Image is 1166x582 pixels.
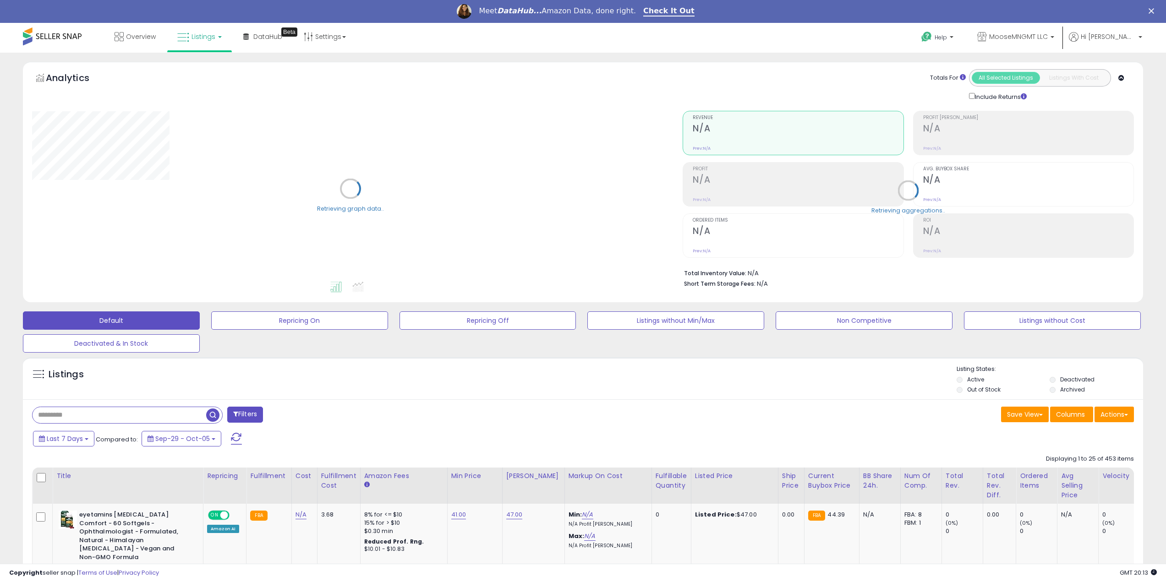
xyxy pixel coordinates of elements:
div: FBA: 8 [904,511,935,519]
div: seller snap | | [9,569,159,577]
a: Overview [108,23,163,50]
div: Amazon Fees [364,471,443,481]
div: $10.01 - $10.83 [364,545,440,553]
button: Deactivated & In Stock [23,334,200,353]
div: N/A [863,511,893,519]
div: Listed Price [695,471,774,481]
p: Listing States: [957,365,1143,374]
a: N/A [296,510,307,519]
a: N/A [582,510,593,519]
small: (0%) [946,519,958,527]
div: Amazon AI [207,525,239,533]
h5: Analytics [46,71,107,87]
div: 8% for <= $10 [364,511,440,519]
small: Amazon Fees. [364,481,370,489]
div: 3.68 [321,511,353,519]
div: Close [1149,8,1158,14]
div: Min Price [451,471,498,481]
div: Include Returns [962,91,1038,102]
button: Repricing On [211,311,388,330]
div: 0.00 [782,511,797,519]
span: ON [209,511,220,519]
b: Max: [569,532,585,540]
span: 44.39 [827,510,845,519]
b: Reduced Prof. Rng. [364,538,424,545]
p: N/A Profit [PERSON_NAME] [569,521,645,528]
div: Fulfillment [250,471,287,481]
div: $0.30 min [364,527,440,535]
div: Repricing [207,471,242,481]
button: Actions [1095,407,1134,422]
a: Help [914,24,963,53]
div: Current Buybox Price [808,471,855,490]
div: Velocity [1102,471,1136,481]
button: Listings without Min/Max [587,311,764,330]
span: Hi [PERSON_NAME] [1081,32,1136,41]
button: Sep-29 - Oct-05 [142,431,221,446]
small: (0%) [1020,519,1033,527]
span: Last 7 Days [47,434,83,443]
div: FBM: 1 [904,519,935,527]
div: Title [56,471,199,481]
div: Meet Amazon Data, done right. [479,6,636,16]
p: N/A Profit [PERSON_NAME] [569,543,645,549]
a: N/A [584,532,595,541]
div: Markup on Cost [569,471,648,481]
button: Repricing Off [400,311,576,330]
div: 0 [1102,527,1139,535]
a: 47.00 [506,510,523,519]
span: Help [935,33,947,41]
span: Columns [1056,410,1085,419]
a: MooseMNGMT LLC [970,23,1061,53]
a: Terms of Use [78,568,117,577]
small: (0%) [1102,519,1115,527]
small: FBA [250,511,267,521]
div: Fulfillable Quantity [656,471,687,490]
div: Total Rev. Diff. [987,471,1012,500]
div: Avg Selling Price [1061,471,1095,500]
div: Retrieving aggregations.. [871,206,945,214]
div: 0.00 [987,511,1009,519]
a: 41.00 [451,510,466,519]
small: FBA [808,511,825,521]
div: $47.00 [695,511,771,519]
span: MooseMNGMT LLC [989,32,1048,41]
label: Archived [1060,386,1085,393]
button: All Selected Listings [972,72,1040,84]
div: 0 [946,511,983,519]
span: Listings [192,32,215,41]
div: Retrieving graph data.. [317,204,384,212]
b: Listed Price: [695,510,737,519]
div: 0 [1020,511,1057,519]
strong: Copyright [9,568,43,577]
div: Num of Comp. [904,471,938,490]
img: 51wK6koAZvL._SL40_.jpg [59,511,77,529]
a: Check It Out [643,6,695,16]
span: Sep-29 - Oct-05 [155,434,210,443]
span: Compared to: [96,435,138,444]
label: Out of Stock [967,386,1001,393]
label: Deactivated [1060,375,1095,383]
div: 0 [1020,527,1057,535]
i: Get Help [921,31,932,43]
div: N/A [1061,511,1091,519]
button: Filters [227,407,263,423]
button: Default [23,311,200,330]
button: Non Competitive [776,311,953,330]
div: Fulfillment Cost [321,471,356,490]
span: DataHub [253,32,282,41]
div: Ship Price [782,471,800,490]
label: Active [967,375,984,383]
img: Profile image for Georgie [457,4,471,19]
a: Settings [297,23,353,50]
h5: Listings [49,368,84,381]
button: Listings With Cost [1040,72,1108,84]
div: 15% for > $10 [364,519,440,527]
span: 2025-10-13 20:13 GMT [1120,568,1157,577]
div: Total Rev. [946,471,979,490]
div: Ordered Items [1020,471,1053,490]
a: Privacy Policy [119,568,159,577]
div: 0 [656,511,684,519]
button: Columns [1050,407,1093,422]
a: Listings [170,23,229,50]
